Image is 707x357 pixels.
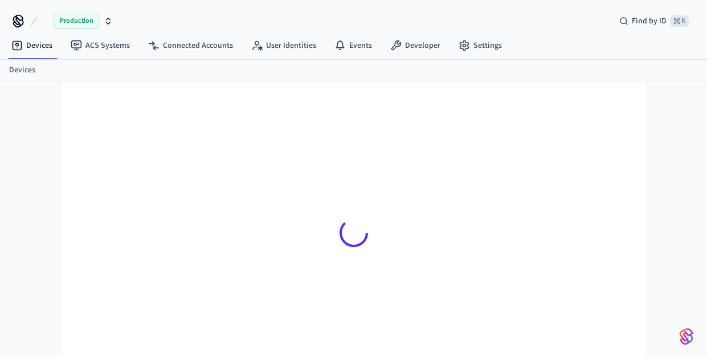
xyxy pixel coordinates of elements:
[9,64,35,76] a: Devices
[62,35,139,56] a: ACS Systems
[449,35,511,56] a: Settings
[381,35,449,56] a: Developer
[632,15,667,27] span: Find by ID
[670,15,689,27] span: ⌘ K
[54,14,99,28] span: Production
[242,35,325,56] a: User Identities
[139,35,242,56] a: Connected Accounts
[325,35,381,56] a: Events
[610,11,698,31] div: Find by ID⌘ K
[2,35,62,56] a: Devices
[680,327,693,346] img: SeamLogoGradient.69752ec5.svg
